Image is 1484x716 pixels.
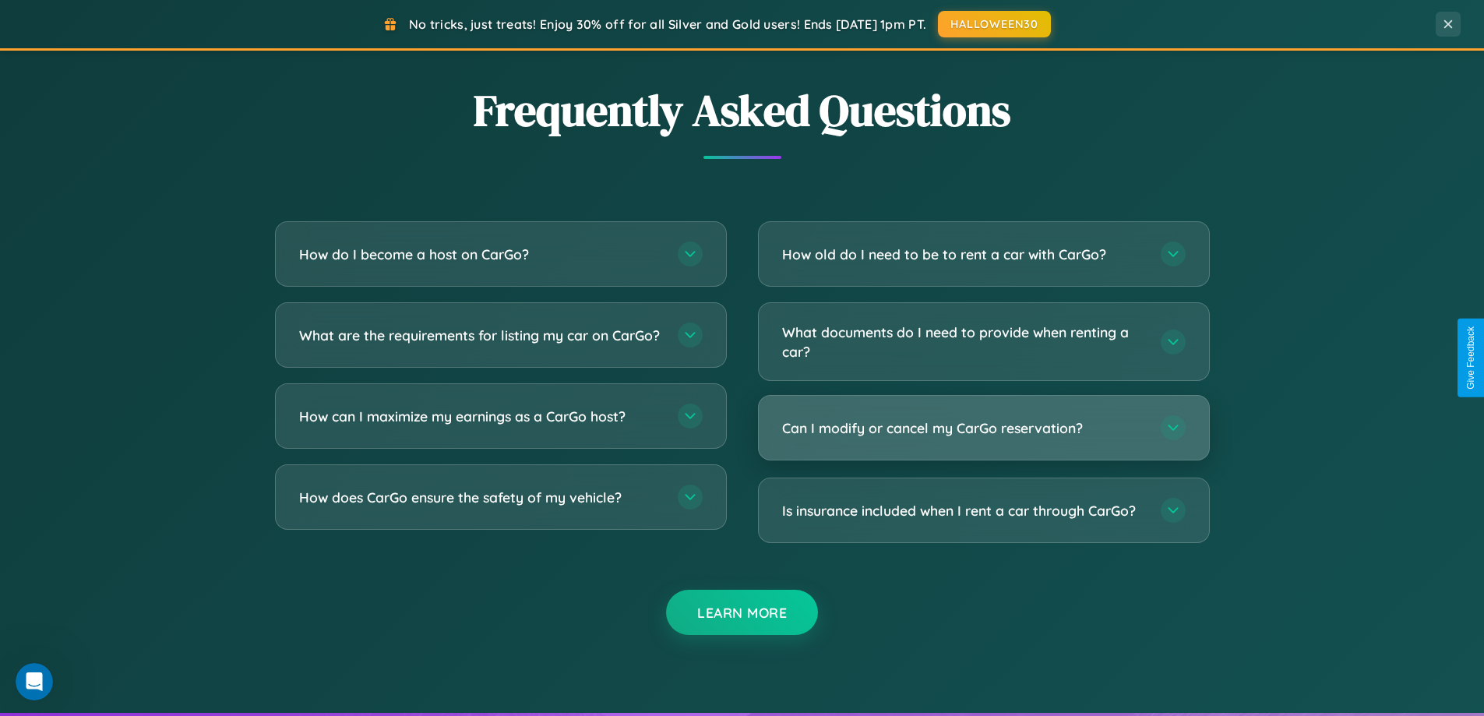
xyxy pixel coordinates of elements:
[782,323,1145,361] h3: What documents do I need to provide when renting a car?
[666,590,818,635] button: Learn More
[16,663,53,700] iframe: Intercom live chat
[409,16,926,32] span: No tricks, just treats! Enjoy 30% off for all Silver and Gold users! Ends [DATE] 1pm PT.
[782,501,1145,520] h3: Is insurance included when I rent a car through CarGo?
[299,245,662,264] h3: How do I become a host on CarGo?
[299,488,662,507] h3: How does CarGo ensure the safety of my vehicle?
[275,80,1210,140] h2: Frequently Asked Questions
[299,326,662,345] h3: What are the requirements for listing my car on CarGo?
[938,11,1051,37] button: HALLOWEEN30
[1465,326,1476,390] div: Give Feedback
[299,407,662,426] h3: How can I maximize my earnings as a CarGo host?
[782,245,1145,264] h3: How old do I need to be to rent a car with CarGo?
[782,418,1145,438] h3: Can I modify or cancel my CarGo reservation?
